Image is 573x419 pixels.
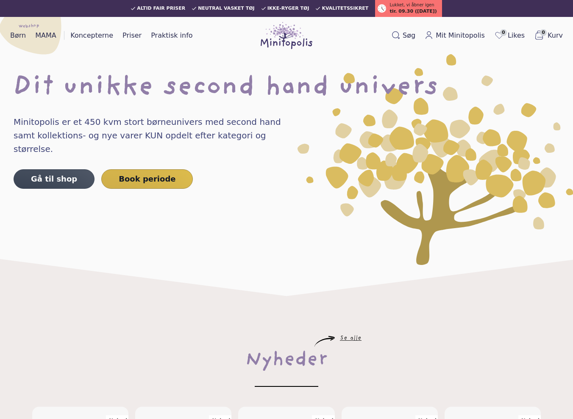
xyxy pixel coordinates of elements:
[389,8,437,15] span: tir. 09.30 ([DATE])
[101,169,193,189] a: Book periode
[32,29,60,42] a: MAMA
[137,6,185,11] span: Altid fair priser
[340,336,362,341] a: Se alle
[491,28,528,43] a: 0Likes
[261,22,312,49] img: Minitopolis logo
[508,30,525,41] span: Likes
[436,30,485,41] span: Mit Minitopolis
[531,28,566,43] button: 0Kurv
[119,29,145,42] a: Priser
[245,347,328,374] div: Nyheder
[298,54,573,265] img: Minitopolis' logo som et gul blomst
[267,6,309,11] span: Ikke-ryger tøj
[14,115,298,156] h4: Minitopolis er et 450 kvm stort børneunivers med second hand samt kollektions- og nye varer KUN o...
[67,29,117,42] a: Koncepterne
[14,169,95,189] a: Gå til shop
[322,6,368,11] span: Kvalitetssikret
[389,2,434,8] span: Lukket, vi åbner igen
[421,29,488,42] a: Mit Minitopolis
[500,29,507,36] span: 0
[540,29,547,36] span: 0
[7,29,29,42] a: Børn
[14,74,559,102] h1: Dit unikke second hand univers
[548,30,563,41] span: Kurv
[198,6,255,11] span: Neutral vasket tøj
[388,29,419,42] button: Søg
[147,29,196,42] a: Praktisk info
[403,30,415,41] span: Søg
